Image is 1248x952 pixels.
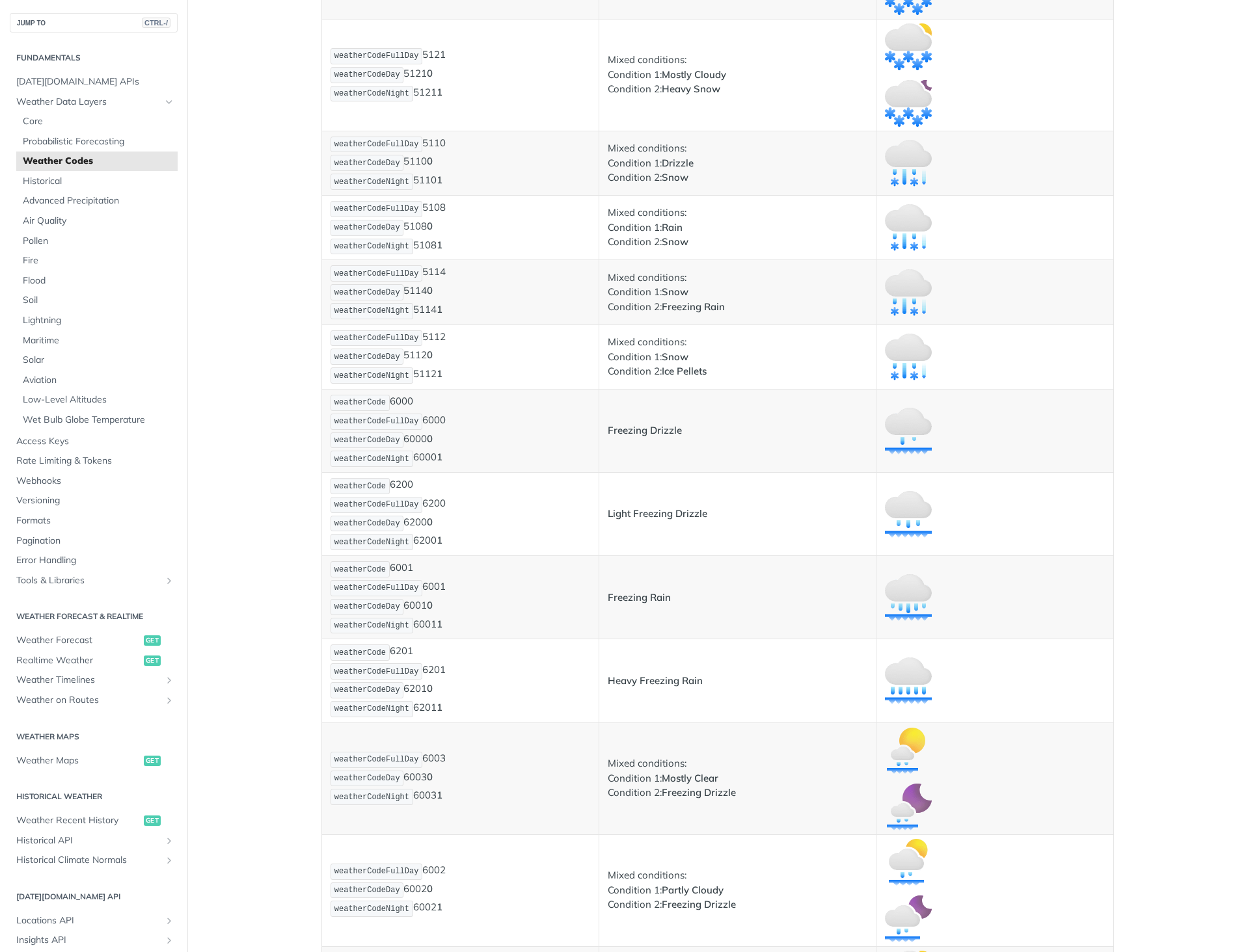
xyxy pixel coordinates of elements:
[427,771,433,783] strong: 0
[885,507,932,519] span: Expand image
[662,350,688,363] strong: Snow
[16,410,178,430] a: Wet Bulb Globe Temperature
[885,140,932,187] img: drizzle_snow
[23,215,174,228] span: Air Quality
[334,178,409,187] span: weatherCodeNight
[23,414,174,427] span: Wet Bulb Globe Temperature
[885,285,932,297] span: Expand image
[334,89,409,98] span: weatherCodeNight
[885,743,932,755] span: Expand image
[16,211,178,231] a: Air Quality
[437,174,442,187] strong: 1
[885,799,932,812] span: Expand image
[437,86,442,98] strong: 1
[885,39,932,51] span: Expand image
[16,574,161,587] span: Tools & Libraries
[437,789,442,802] strong: 1
[608,591,671,603] strong: Freezing Rain
[16,435,174,448] span: Access Keys
[16,914,161,927] span: Locations API
[334,500,419,509] span: weatherCodeFullDay
[427,882,433,895] strong: 0
[885,269,932,316] img: snow_freezing_rain
[16,455,174,468] span: Rate Limiting & Tokens
[334,685,400,694] span: weatherCodeDay
[10,531,178,551] a: Pagination
[16,191,178,211] a: Advanced Precipitation
[16,112,178,131] a: Core
[23,354,174,367] span: Solar
[10,72,178,92] a: [DATE][DOMAIN_NAME] APIs
[16,331,178,350] a: Maritime
[23,194,174,207] span: Advanced Precipitation
[16,934,161,947] span: Insights API
[164,836,174,846] button: Show subpages for Historical API
[427,220,433,232] strong: 0
[334,140,419,149] span: weatherCodeFullDay
[427,349,433,362] strong: 0
[164,97,174,107] button: Hide subpages for Weather Data Layers
[437,368,442,380] strong: 1
[334,519,400,528] span: weatherCodeDay
[427,432,433,445] strong: 0
[334,565,386,574] span: weatherCode
[885,80,932,127] img: mostly_cloudy_heavy_snow_night
[662,68,726,81] strong: Mostly Cloudy
[608,205,867,250] p: Mixed conditions: Condition 1: Condition 2:
[662,300,725,313] strong: Freezing Rain
[437,451,442,464] strong: 1
[427,599,433,611] strong: 0
[23,314,174,327] span: Lightning
[662,83,720,95] strong: Heavy Snow
[10,571,178,590] a: Tools & LibrariesShow subpages for Tools & Libraries
[164,855,174,866] button: Show subpages for Historical Climate Normals
[23,393,174,406] span: Low-Level Altitudes
[144,635,161,646] span: get
[662,884,724,896] strong: Partly Cloudy
[23,115,174,128] span: Core
[16,514,174,527] span: Formats
[10,471,178,491] a: Webhooks
[164,916,174,926] button: Show subpages for Locations API
[334,667,419,676] span: weatherCodeFullDay
[334,538,409,547] span: weatherCodeNight
[164,575,174,586] button: Show subpages for Tools & Libraries
[885,674,932,686] span: Expand image
[331,200,590,256] p: 5108 5108 5108
[437,901,442,914] strong: 1
[334,334,419,343] span: weatherCodeFullDay
[885,23,932,70] img: mostly_cloudy_heavy_snow_day
[10,811,178,830] a: Weather Recent Historyget
[334,774,400,783] span: weatherCodeDay
[885,334,932,380] img: snow_ice_pellets
[608,674,703,687] strong: Heavy Freezing Rain
[23,235,174,248] span: Pollen
[885,350,932,362] span: Expand image
[10,13,178,33] button: JUMP TOCTRL-/
[16,554,174,567] span: Error Handling
[10,851,178,870] a: Historical Climate NormalsShow subpages for Historical Climate Normals
[10,611,178,622] h2: Weather Forecast & realtime
[334,583,419,592] span: weatherCodeFullDay
[334,455,409,464] span: weatherCodeNight
[334,867,419,876] span: weatherCodeFullDay
[331,393,590,468] p: 6000 6000 6000 6000
[334,704,409,713] span: weatherCodeNight
[334,886,400,895] span: weatherCodeDay
[437,535,442,547] strong: 1
[23,374,174,387] span: Aviation
[437,701,442,713] strong: 1
[10,511,178,531] a: Formats
[885,574,932,621] img: freezing_rain
[334,204,419,213] span: weatherCodeFullDay
[334,417,419,426] span: weatherCodeFullDay
[334,436,400,445] span: weatherCodeDay
[885,491,932,538] img: light_freezing_drizzle
[662,221,683,233] strong: Rain
[334,371,409,380] span: weatherCodeNight
[144,655,161,666] span: get
[608,756,867,800] p: Mixed conditions: Condition 1: Condition 2:
[437,618,442,630] strong: 1
[16,854,161,867] span: Historical Climate Normals
[334,648,386,657] span: weatherCode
